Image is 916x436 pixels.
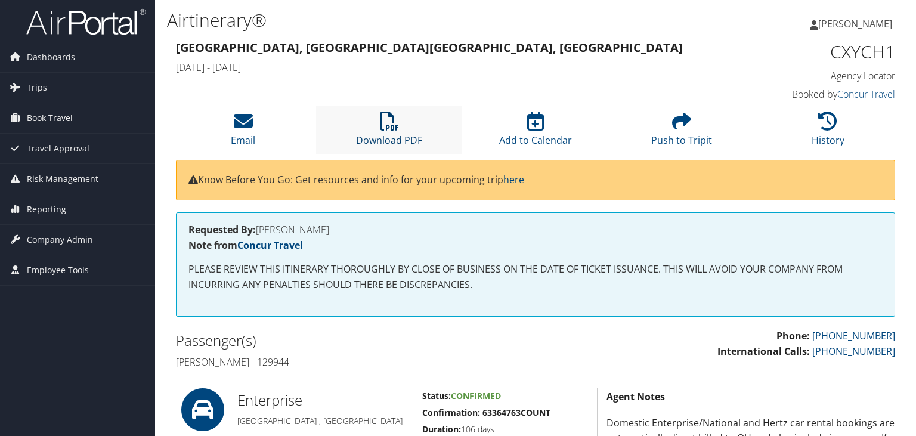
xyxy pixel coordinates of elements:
[176,355,527,369] h4: [PERSON_NAME] - 129944
[167,8,658,33] h1: Airtinerary®
[27,255,89,285] span: Employee Tools
[176,61,711,74] h4: [DATE] - [DATE]
[818,17,892,30] span: [PERSON_NAME]
[422,390,451,401] strong: Status:
[776,329,810,342] strong: Phone:
[27,73,47,103] span: Trips
[729,39,895,64] h1: CXYCH1
[26,8,146,36] img: airportal-logo.png
[176,330,527,351] h2: Passenger(s)
[503,173,524,186] a: here
[451,390,501,401] span: Confirmed
[422,423,588,435] h5: 106 days
[27,164,98,194] span: Risk Management
[27,194,66,224] span: Reporting
[837,88,895,101] a: Concur Travel
[606,390,665,403] strong: Agent Notes
[356,118,422,147] a: Download PDF
[27,103,73,133] span: Book Travel
[231,118,255,147] a: Email
[27,225,93,255] span: Company Admin
[188,262,883,292] p: PLEASE REVIEW THIS ITINERARY THOROUGHLY BY CLOSE OF BUSINESS ON THE DATE OF TICKET ISSUANCE. THIS...
[237,415,404,427] h5: [GEOGRAPHIC_DATA] , [GEOGRAPHIC_DATA]
[812,118,844,147] a: History
[188,223,256,236] strong: Requested By:
[729,69,895,82] h4: Agency Locator
[812,345,895,358] a: [PHONE_NUMBER]
[188,172,883,188] p: Know Before You Go: Get resources and info for your upcoming trip
[717,345,810,358] strong: International Calls:
[651,118,712,147] a: Push to Tripit
[176,39,683,55] strong: [GEOGRAPHIC_DATA], [GEOGRAPHIC_DATA] [GEOGRAPHIC_DATA], [GEOGRAPHIC_DATA]
[27,42,75,72] span: Dashboards
[810,6,904,42] a: [PERSON_NAME]
[188,239,303,252] strong: Note from
[729,88,895,101] h4: Booked by
[188,225,883,234] h4: [PERSON_NAME]
[812,329,895,342] a: [PHONE_NUMBER]
[27,134,89,163] span: Travel Approval
[499,118,572,147] a: Add to Calendar
[422,423,461,435] strong: Duration:
[237,390,404,410] h2: Enterprise
[237,239,303,252] a: Concur Travel
[422,407,550,418] strong: Confirmation: 63364763COUNT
